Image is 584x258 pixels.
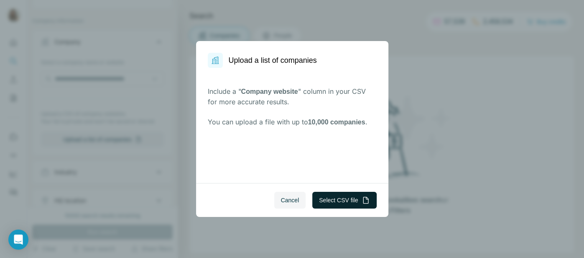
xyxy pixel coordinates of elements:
[229,54,317,66] h1: Upload a list of companies
[312,192,376,209] button: Select CSV file
[208,117,377,127] p: You can upload a file with up to .
[308,119,365,126] span: 10,000 companies
[281,196,299,204] span: Cancel
[241,88,298,95] span: Company website
[274,192,306,209] button: Cancel
[208,86,377,107] p: Include a " " column in your CSV for more accurate results.
[8,230,28,250] div: Open Intercom Messenger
